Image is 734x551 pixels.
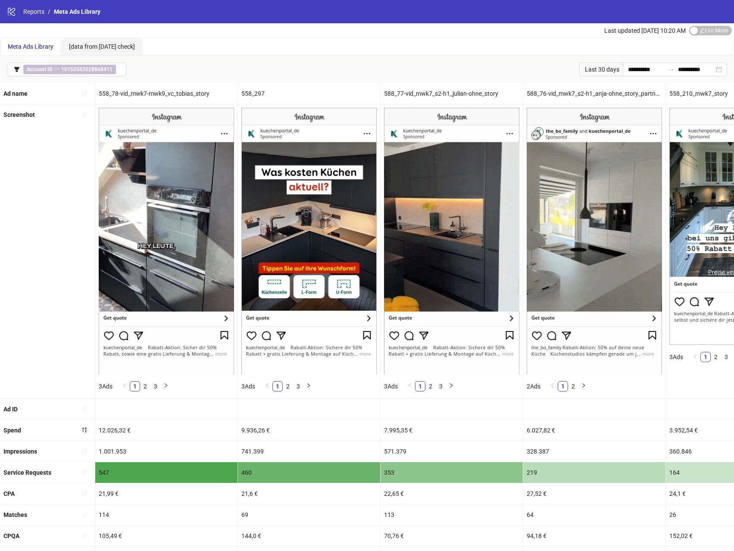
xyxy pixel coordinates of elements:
[405,381,415,391] button: left
[381,504,523,525] div: 113
[293,381,303,391] li: 3
[405,381,415,391] li: Previous Page
[54,8,100,15] span: Meta Ads Library
[273,382,282,391] a: 1
[669,354,683,360] span: 3 Ads
[581,383,586,388] span: right
[381,441,523,462] div: 571.379
[283,381,293,391] li: 2
[130,381,140,391] li: 1
[150,381,161,391] li: 3
[238,526,380,546] div: 144,0 €
[294,382,303,391] a: 3
[3,90,28,97] b: Ad name
[446,381,456,391] button: right
[436,382,446,391] a: 3
[238,504,380,525] div: 69
[3,448,37,455] b: Impressions
[265,383,270,388] span: left
[523,83,665,104] div: 588_76-vid_mwk7_s2-h1_anja-ohne_story_partnership
[272,381,283,391] li: 1
[262,381,272,391] li: Previous Page
[558,381,568,391] li: 1
[141,382,150,391] a: 2
[122,383,127,388] span: left
[547,381,558,391] button: left
[558,382,568,391] a: 1
[690,352,700,362] li: Previous Page
[381,83,523,104] div: 588_77-vid_mwk7_s2-h1_julian-ohne_story
[27,66,53,72] b: Account ID
[426,382,435,391] a: 2
[95,504,237,525] div: 114
[283,382,293,391] a: 2
[3,406,18,413] b: Ad ID
[523,462,665,483] div: 219
[238,83,380,104] div: 558_297
[690,352,700,362] button: left
[523,441,665,462] div: 328.387
[3,427,21,434] b: Spend
[262,381,272,391] button: left
[384,108,519,374] img: Screenshot 6851193971661
[668,66,675,73] span: to
[425,381,436,391] li: 2
[61,66,112,72] b: 10152552028868411
[95,462,237,483] div: 547
[95,83,237,104] div: 558_78-vid_mwk7-mwk9_vc_tobias_story
[446,381,456,391] li: Next Page
[523,526,665,546] div: 94,18 €
[81,448,87,454] span: sort-ascending
[241,383,255,390] span: 3 Ads
[130,382,140,391] a: 1
[3,511,27,518] b: Matches
[550,383,555,388] span: left
[99,108,234,374] img: Screenshot 6851193971861
[722,352,731,362] a: 3
[241,108,377,374] img: Screenshot 6851193971261
[711,352,721,362] a: 2
[163,383,169,388] span: right
[721,352,731,362] li: 3
[3,490,15,497] b: CPA
[69,43,135,50] span: [data from [DATE] check]
[415,381,425,391] li: 1
[81,533,87,539] span: sort-ascending
[415,382,425,391] a: 1
[119,381,130,391] li: Previous Page
[3,532,19,539] b: CPQA
[95,526,237,546] div: 105,49 €
[95,420,237,441] div: 12.026,32 €
[604,27,686,34] span: Last updated [DATE] 10:20 AM
[23,65,116,74] span: ==
[81,427,87,433] span: sort-descending
[81,112,87,118] span: sort-ascending
[693,354,698,359] span: left
[238,483,380,504] div: 21,6 €
[523,504,665,525] div: 64
[523,483,665,504] div: 27,52 €
[568,381,578,391] li: 2
[99,383,112,390] span: 3 Ads
[578,381,589,391] button: right
[547,381,558,391] li: Previous Page
[381,462,523,483] div: 353
[22,7,46,16] a: Reports
[140,381,150,391] li: 2
[700,352,711,362] li: 1
[81,512,87,518] span: sort-ascending
[384,383,398,390] span: 3 Ads
[306,383,311,388] span: right
[527,383,540,390] span: 2 Ads
[119,381,130,391] button: left
[151,382,160,391] a: 3
[81,490,87,496] span: sort-ascending
[381,420,523,441] div: 7.995,35 €
[303,381,314,391] button: right
[161,381,171,391] li: Next Page
[95,441,237,462] div: 1.001.953
[8,43,53,50] span: Meta Ads Library
[668,66,675,73] span: swap-right
[449,383,454,388] span: right
[579,63,623,76] div: Last 30 days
